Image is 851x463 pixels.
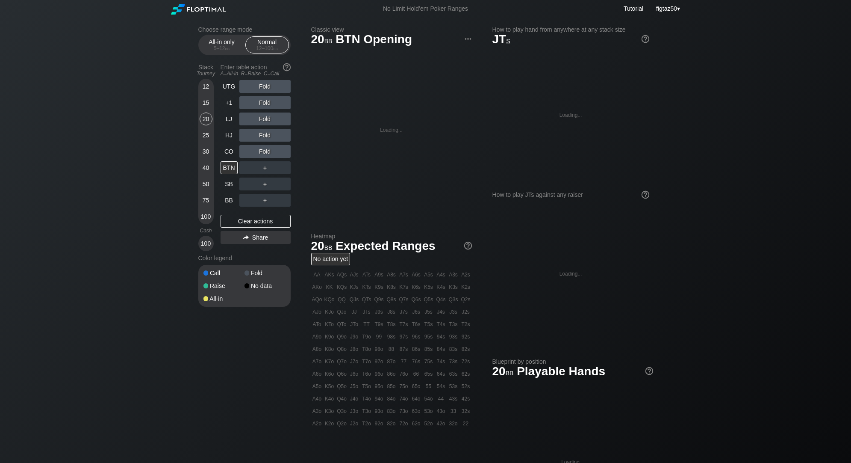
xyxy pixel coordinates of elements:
div: BTN [221,161,238,174]
div: Q4o [336,393,348,405]
div: Fold [239,96,291,109]
div: Q8s [386,294,398,306]
div: No Limit Hold’em Poker Ranges [370,5,481,14]
div: A=All-in R=Raise C=Call [221,71,291,77]
div: SB [221,178,238,190]
div: Fold [239,145,291,158]
h1: Playable Hands [492,364,653,378]
div: AJo [311,306,323,318]
div: QQ [336,294,348,306]
div: K3o [324,405,336,417]
div: T8s [386,318,398,330]
div: 94s [435,331,447,343]
div: Q6o [336,368,348,380]
img: help.32db89a4.svg [641,190,650,199]
div: 5 – 12 [204,45,240,51]
div: 32s [460,405,472,417]
div: UTG [221,80,238,93]
div: 20 [200,113,212,125]
div: J8o [348,343,360,355]
div: AA [311,269,323,281]
img: share.864f2f62.svg [243,235,249,240]
div: QJs [348,294,360,306]
span: s [506,36,510,45]
div: T5o [361,380,373,392]
div: 44 [435,393,447,405]
div: 12 [200,80,212,93]
div: Q3o [336,405,348,417]
div: KJo [324,306,336,318]
div: T2o [361,418,373,430]
div: 88 [386,343,398,355]
h2: Classic view [311,26,472,33]
div: K5s [423,281,435,293]
img: help.32db89a4.svg [282,62,292,72]
div: ＋ [239,178,291,190]
div: 99 [373,331,385,343]
div: K7s [398,281,410,293]
div: T4o [361,393,373,405]
div: 94o [373,393,385,405]
div: KTo [324,318,336,330]
div: TT [361,318,373,330]
div: Fold [239,129,291,142]
div: K4o [324,393,336,405]
a: Tutorial [624,5,643,12]
div: Fold [239,80,291,93]
div: 65s [423,368,435,380]
div: 40 [200,161,212,174]
div: JTo [348,318,360,330]
div: 72s [460,356,472,368]
div: Raise [203,283,244,289]
div: 75s [423,356,435,368]
h1: Expected Ranges [311,239,472,253]
h2: Choose range mode [198,26,291,33]
div: ATo [311,318,323,330]
div: 15 [200,96,212,109]
img: help.32db89a4.svg [641,34,650,44]
div: A6o [311,368,323,380]
div: 50 [200,178,212,190]
div: A5o [311,380,323,392]
div: T9s [373,318,385,330]
div: A6s [410,269,422,281]
div: 73s [448,356,459,368]
div: 54s [435,380,447,392]
div: J4s [435,306,447,318]
img: Floptimal logo [171,4,226,15]
span: BTN Opening [334,33,413,47]
div: Q6s [410,294,422,306]
div: 93o [373,405,385,417]
div: JJ [348,306,360,318]
div: KQo [324,294,336,306]
div: 25 [200,129,212,142]
div: T6o [361,368,373,380]
div: K8o [324,343,336,355]
div: 100 [200,237,212,250]
div: ATs [361,269,373,281]
div: 86o [386,368,398,380]
div: 87s [398,343,410,355]
div: Q2s [460,294,472,306]
img: help.32db89a4.svg [645,366,654,376]
div: 64o [410,393,422,405]
div: A2s [460,269,472,281]
span: bb [273,45,278,51]
div: HJ [221,129,238,142]
div: J9o [348,331,360,343]
div: A9o [311,331,323,343]
div: Q5s [423,294,435,306]
div: 66 [410,368,422,380]
div: J6s [410,306,422,318]
span: bb [506,368,514,377]
div: 73o [398,405,410,417]
div: 92s [460,331,472,343]
div: A4s [435,269,447,281]
div: Stack [195,60,217,80]
div: T9o [361,331,373,343]
div: 76o [398,368,410,380]
div: 98o [373,343,385,355]
div: T4s [435,318,447,330]
div: 53o [423,405,435,417]
div: K9s [373,281,385,293]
